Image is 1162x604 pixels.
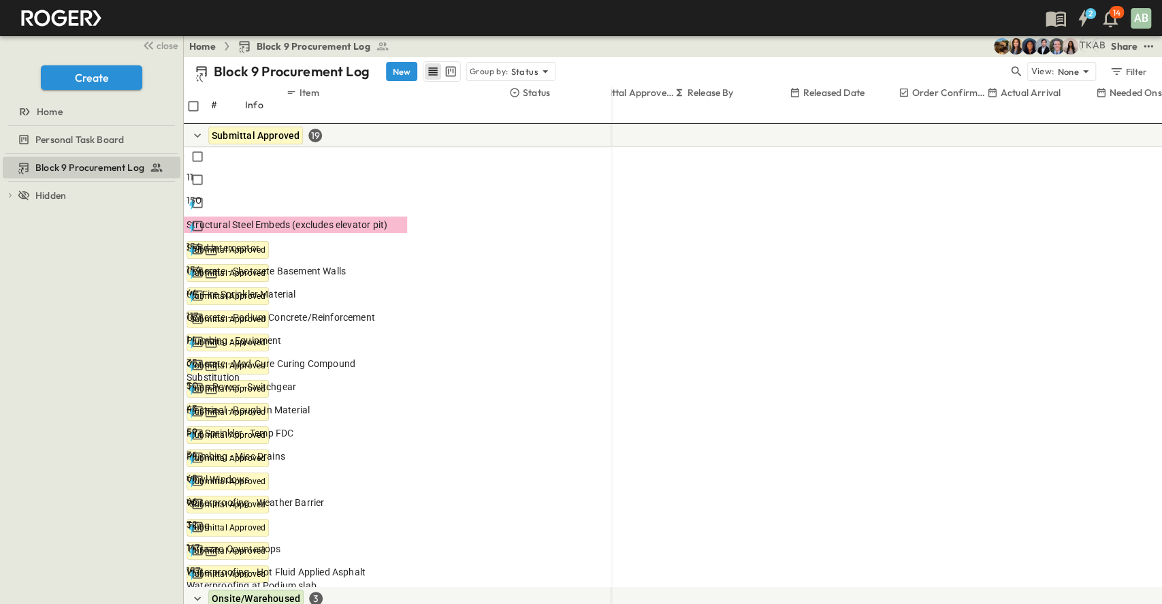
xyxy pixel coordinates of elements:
[1129,7,1152,30] button: AB
[189,39,398,53] nav: breadcrumbs
[1069,6,1097,31] button: 2
[187,426,293,440] span: Fire Sprinkler - Temp FDC
[187,311,375,324] span: Concrete - Podium Concrete/Reinforcement
[386,62,417,81] button: New
[189,39,216,53] a: Home
[1057,65,1079,78] p: None
[1031,64,1054,79] p: View:
[187,473,249,486] span: Vinyl Windows
[212,593,300,604] span: Onsite/Warehoused
[1048,38,1065,54] img: Jared Salin (jsalin@cahill-sf.com)
[212,130,300,141] span: Submittal Approved
[187,449,285,463] span: Plumbing - Misc Drains
[187,357,404,384] span: Concrete - Med-Cure Curing Compound Substitution
[187,565,404,592] span: Waterproofing - Hot Fluid Applied Asphalt Waterproofing at Podium slab
[245,86,286,124] div: Info
[1140,38,1157,54] button: test
[187,241,259,255] span: Sand Interceptor
[211,86,245,124] div: #
[35,161,144,174] span: Block 9 Procurement Log
[214,62,370,81] p: Block 9 Procurement Log
[423,61,461,82] div: table view
[187,380,296,394] span: Temp Power - Switchgear
[511,65,538,78] p: Status
[688,86,734,99] p: Release By
[912,86,987,99] p: Order Confirmed?
[308,129,322,142] div: 19
[1092,38,1105,52] div: Andrew Barreto (abarreto@guzmangc.com)
[442,63,459,80] button: kanban view
[1131,8,1151,29] div: AB
[3,130,178,149] a: Personal Task Board
[1079,38,1092,52] div: Teddy Khuong (tkhuong@guzmangc.com)
[257,39,370,53] span: Block 9 Procurement Log
[1088,8,1093,19] h6: 2
[187,334,281,347] span: Plumbing - Equipment
[187,403,310,417] span: Electrical - Rough In Material
[41,65,142,90] button: Create
[1035,38,1051,54] img: Mike Daly (mdaly@cahill-sf.com)
[1111,39,1137,53] div: Share
[300,86,319,99] p: Item
[157,39,178,52] span: close
[523,86,550,99] p: Status
[1021,38,1037,54] img: Olivia Khan (okhan@cahill-sf.com)
[187,218,387,232] span: Structural Steel Embeds (excludes elevator pit)
[1007,38,1024,54] img: Kim Bowen (kbowen@cahill-sf.com)
[187,542,280,556] span: Terrazzo Countertops
[425,63,441,80] button: row view
[187,496,324,509] span: Waterproofing - Weather Barrier
[1062,38,1078,54] img: Raven Libunao (rlibunao@cahill-sf.com)
[585,86,674,99] p: Submittal Approved?
[37,105,63,118] span: Home
[35,189,66,202] span: Hidden
[803,86,865,99] p: Released Date
[470,65,509,78] p: Group by:
[3,129,180,150] div: Personal Task Boardtest
[994,38,1010,54] img: Rachel Villicana (rvillicana@cahill-sf.com)
[1113,7,1120,18] p: 14
[187,287,295,301] span: UG Fire Sprinkler Material
[238,39,389,53] a: Block 9 Procurement Log
[1001,86,1061,99] p: Actual Arrival
[3,102,178,121] a: Home
[187,264,346,278] span: Concrete - Shotcrete Basement Walls
[35,133,124,146] span: Personal Task Board
[1104,62,1151,81] button: Filter
[3,158,178,177] a: Block 9 Procurement Log
[1109,64,1148,79] div: Filter
[3,157,180,178] div: Block 9 Procurement Logtest
[137,35,180,54] button: close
